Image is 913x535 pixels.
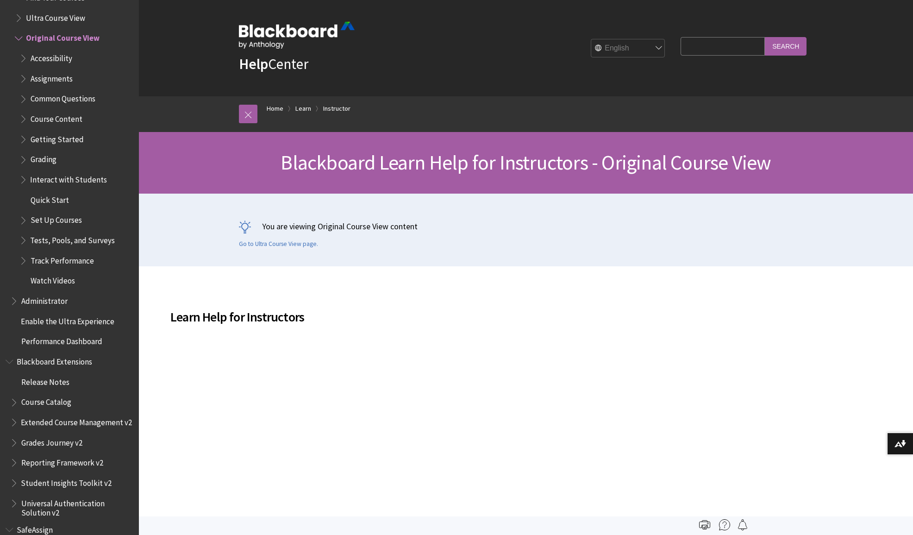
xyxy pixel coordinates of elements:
span: Original Course View [25,31,99,43]
a: Go to Ultra Course View page. [239,240,318,248]
img: More help [719,519,730,530]
span: Interact with Students [30,172,107,184]
p: You are viewing Original Course View content [239,220,813,232]
img: Print [699,519,710,530]
span: Enable the Ultra Experience [21,314,114,326]
span: Universal Authentication Solution v2 [21,496,132,517]
span: Administrator [21,293,67,306]
span: Performance Dashboard [21,334,102,346]
span: Common Questions [30,91,95,104]
span: Learn Help for Instructors [170,307,744,327]
span: Quick Start [30,192,69,205]
span: Watch Videos [30,273,75,286]
span: Accessibility [30,50,72,63]
span: Grades Journey v2 [21,435,82,447]
span: Ultra Course View [25,10,85,23]
strong: Help [239,55,268,73]
a: Home [267,103,283,114]
span: Blackboard Extensions [16,354,92,366]
span: Assignments [30,71,72,83]
span: Grading [30,152,56,164]
img: Blackboard by Anthology [239,22,355,49]
span: Getting Started [30,132,83,144]
span: Track Performance [30,253,94,265]
a: HelpCenter [239,55,308,73]
span: Release Notes [21,374,69,387]
span: Extended Course Management v2 [21,415,132,427]
span: Tests, Pools, and Surveys [30,233,115,245]
img: Follow this page [737,519,748,530]
span: Course Catalog [21,395,71,407]
span: Reporting Framework v2 [21,455,103,467]
span: Blackboard Learn Help for Instructors - Original Course View [281,150,771,175]
span: Set Up Courses [30,213,81,225]
a: Learn [295,103,311,114]
span: Course Content [30,111,82,124]
a: Instructor [323,103,350,114]
span: SafeAssign [16,522,52,535]
nav: Book outline for Blackboard Extensions [6,354,133,517]
select: Site Language Selector [591,39,665,58]
input: Search [765,37,807,55]
span: Student Insights Toolkit v2 [21,475,112,488]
